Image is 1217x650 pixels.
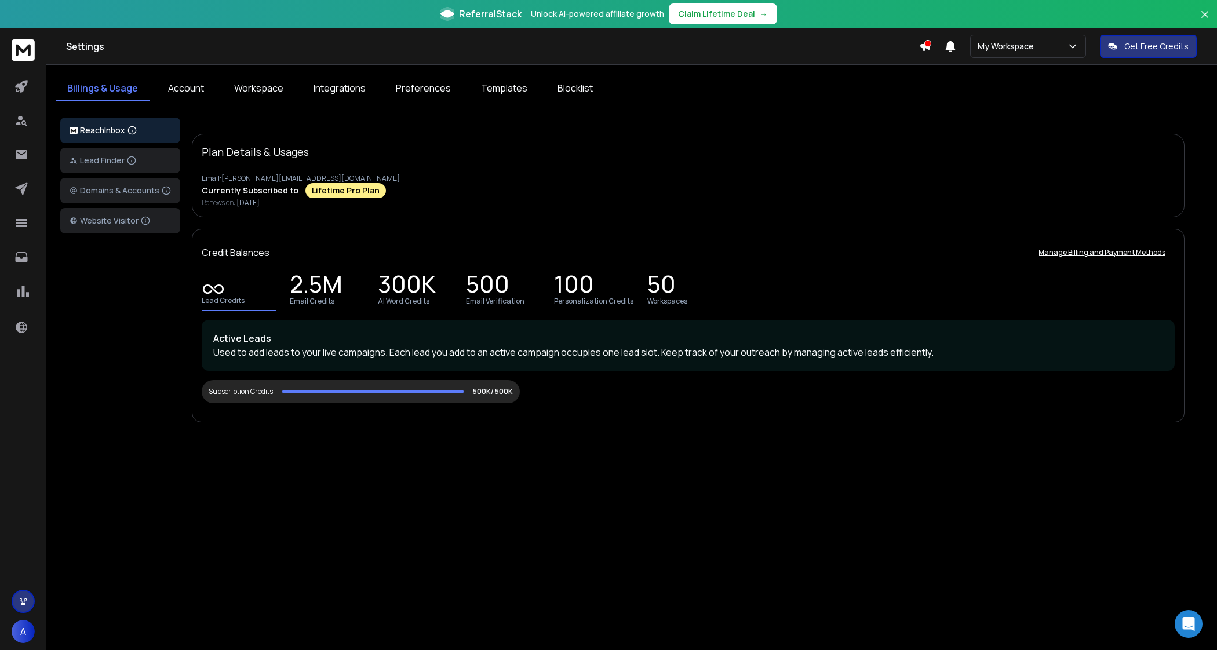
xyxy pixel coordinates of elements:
[1029,241,1175,264] button: Manage Billing and Payment Methods
[202,174,1175,183] p: Email: [PERSON_NAME][EMAIL_ADDRESS][DOMAIN_NAME]
[213,345,1163,359] p: Used to add leads to your live campaigns. Each lead you add to an active campaign occupies one le...
[378,297,429,306] p: AI Word Credits
[290,297,334,306] p: Email Credits
[466,297,524,306] p: Email Verification
[466,278,509,294] p: 500
[1039,248,1165,257] p: Manage Billing and Payment Methods
[546,76,604,101] a: Blocklist
[531,8,664,20] p: Unlock AI-powered affiliate growth
[236,198,260,207] span: [DATE]
[213,331,1163,345] p: Active Leads
[202,246,269,260] p: Credit Balances
[202,296,245,305] p: Lead Credits
[1100,35,1197,58] button: Get Free Credits
[56,76,150,101] a: Billings & Usage
[12,620,35,643] button: A
[1124,41,1189,52] p: Get Free Credits
[202,185,298,196] p: Currently Subscribed to
[202,144,309,160] p: Plan Details & Usages
[60,208,180,233] button: Website Visitor
[760,8,768,20] span: →
[469,76,539,101] a: Templates
[305,183,386,198] div: Lifetime Pro Plan
[60,178,180,203] button: Domains & Accounts
[378,278,436,294] p: 300K
[554,297,633,306] p: Personalization Credits
[302,76,377,101] a: Integrations
[202,198,1175,207] p: Renews on:
[60,148,180,173] button: Lead Finder
[647,297,687,306] p: Workspaces
[66,39,919,53] h1: Settings
[156,76,216,101] a: Account
[223,76,295,101] a: Workspace
[554,278,594,294] p: 100
[459,7,522,21] span: ReferralStack
[647,278,676,294] p: 50
[290,278,342,294] p: 2.5M
[384,76,462,101] a: Preferences
[978,41,1039,52] p: My Workspace
[209,387,273,396] div: Subscription Credits
[70,127,78,134] img: logo
[1175,610,1203,638] div: Open Intercom Messenger
[60,118,180,143] button: ReachInbox
[669,3,777,24] button: Claim Lifetime Deal→
[473,387,513,396] p: 500K/ 500K
[1197,7,1212,35] button: Close banner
